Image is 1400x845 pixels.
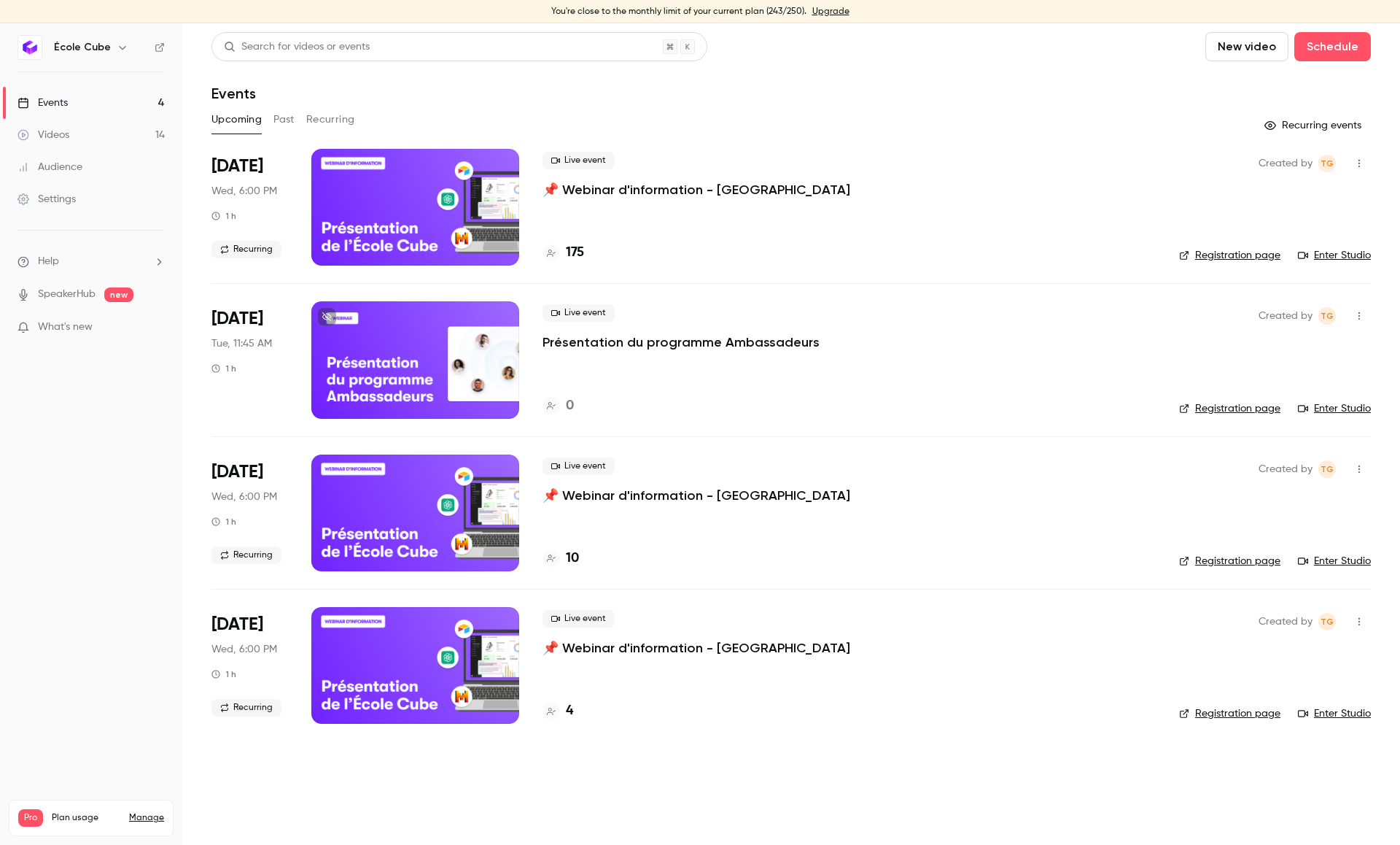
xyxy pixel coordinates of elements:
a: Enter Studio [1298,706,1371,721]
a: 10 [542,549,579,568]
div: 1 h [211,516,236,528]
button: Recurring [306,108,355,131]
div: Search for videos or events [224,39,370,55]
span: Help [38,254,59,269]
h4: 0 [566,396,574,416]
a: Registration page [1179,706,1280,721]
span: Created by [1259,155,1312,172]
span: TG [1321,460,1334,478]
span: Live event [542,304,615,322]
span: Created by [1259,307,1312,325]
h4: 10 [566,549,579,568]
a: Registration page [1179,401,1280,416]
a: 📌 Webinar d'information - [GEOGRAPHIC_DATA] [542,181,850,198]
div: Oct 8 Wed, 6:00 PM (Europe/Paris) [211,455,288,571]
div: Settings [17,192,76,207]
span: Live event [542,458,615,475]
div: 1 h [211,363,236,374]
span: Wed, 6:00 PM [211,490,277,504]
div: Events [17,96,68,110]
a: Manage [129,812,164,824]
div: Videos [17,128,69,142]
span: Recurring [211,547,281,564]
div: Sep 24 Wed, 6:00 PM (Europe/Paris) [211,149,288,266]
span: Recurring [211,241,281,258]
h4: 4 [566,701,573,721]
div: 1 h [211,668,236,680]
a: SpeakerHub [38,287,96,302]
span: Created by [1259,460,1312,478]
button: Recurring events [1258,114,1371,137]
span: Thomas Groc [1318,155,1336,172]
h4: 175 [566,243,584,263]
span: TG [1321,307,1334,325]
span: TG [1321,155,1334,172]
span: TG [1321,613,1334,630]
span: Pro [18,809,43,827]
a: Enter Studio [1298,248,1371,263]
img: École Cube [18,36,42,59]
button: Upcoming [211,108,262,131]
button: Past [273,108,295,131]
span: [DATE] [211,460,263,484]
span: new [104,288,133,302]
a: Enter Studio [1298,401,1371,416]
button: New video [1205,32,1288,61]
a: 📌 Webinar d'information - [GEOGRAPHIC_DATA] [542,487,850,504]
span: Thomas Groc [1318,613,1336,630]
a: Enter Studio [1298,554,1371,568]
div: Audience [17,160,82,174]
span: [DATE] [211,613,263,636]
h1: Events [211,85,256,102]
span: Thomas Groc [1318,307,1336,325]
span: What's new [38,320,93,335]
a: Registration page [1179,554,1280,568]
span: Live event [542,610,615,628]
div: Oct 22 Wed, 6:00 PM (Europe/Paris) [211,607,288,724]
span: Wed, 6:00 PM [211,642,277,657]
span: Live event [542,152,615,169]
div: Oct 7 Tue, 11:45 AM (Europe/Paris) [211,301,288,418]
li: help-dropdown-opener [17,254,165,269]
div: 1 h [211,210,236,222]
span: [DATE] [211,155,263,178]
a: Registration page [1179,248,1280,263]
button: Schedule [1294,32,1371,61]
a: 175 [542,243,584,263]
span: Created by [1259,613,1312,630]
span: Thomas Groc [1318,460,1336,478]
iframe: Noticeable Trigger [147,321,165,334]
span: Wed, 6:00 PM [211,184,277,198]
span: [DATE] [211,307,263,331]
a: 4 [542,701,573,721]
a: Upgrade [812,6,849,18]
a: 0 [542,396,574,416]
span: Tue, 11:45 AM [211,336,272,351]
span: Recurring [211,699,281,717]
a: 📌 Webinar d'information - [GEOGRAPHIC_DATA] [542,639,850,657]
a: Présentation du programme Ambassadeurs [542,333,820,351]
h6: École Cube [54,40,111,55]
span: Plan usage [52,812,120,824]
